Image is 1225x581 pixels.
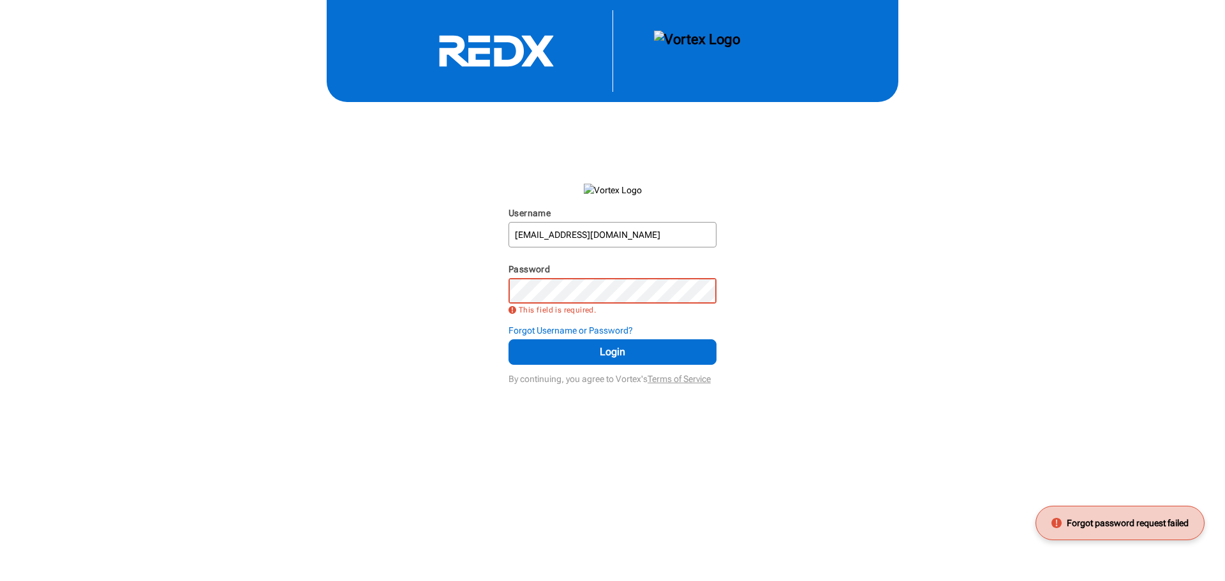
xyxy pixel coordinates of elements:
label: Username [509,208,551,218]
span: This field is required. [519,306,596,314]
div: By continuing, you agree to Vortex's [509,367,716,385]
label: Password [509,264,550,274]
strong: Forgot Username or Password? [509,325,633,335]
button: Login [509,339,716,365]
a: Terms of Service [648,374,711,384]
div: Forgot Username or Password? [509,324,716,337]
svg: RedX Logo [401,34,592,68]
img: Vortex Logo [654,31,740,71]
img: Vortex Logo [584,184,642,196]
span: Forgot password request failed [1067,517,1189,529]
span: Login [524,344,701,360]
